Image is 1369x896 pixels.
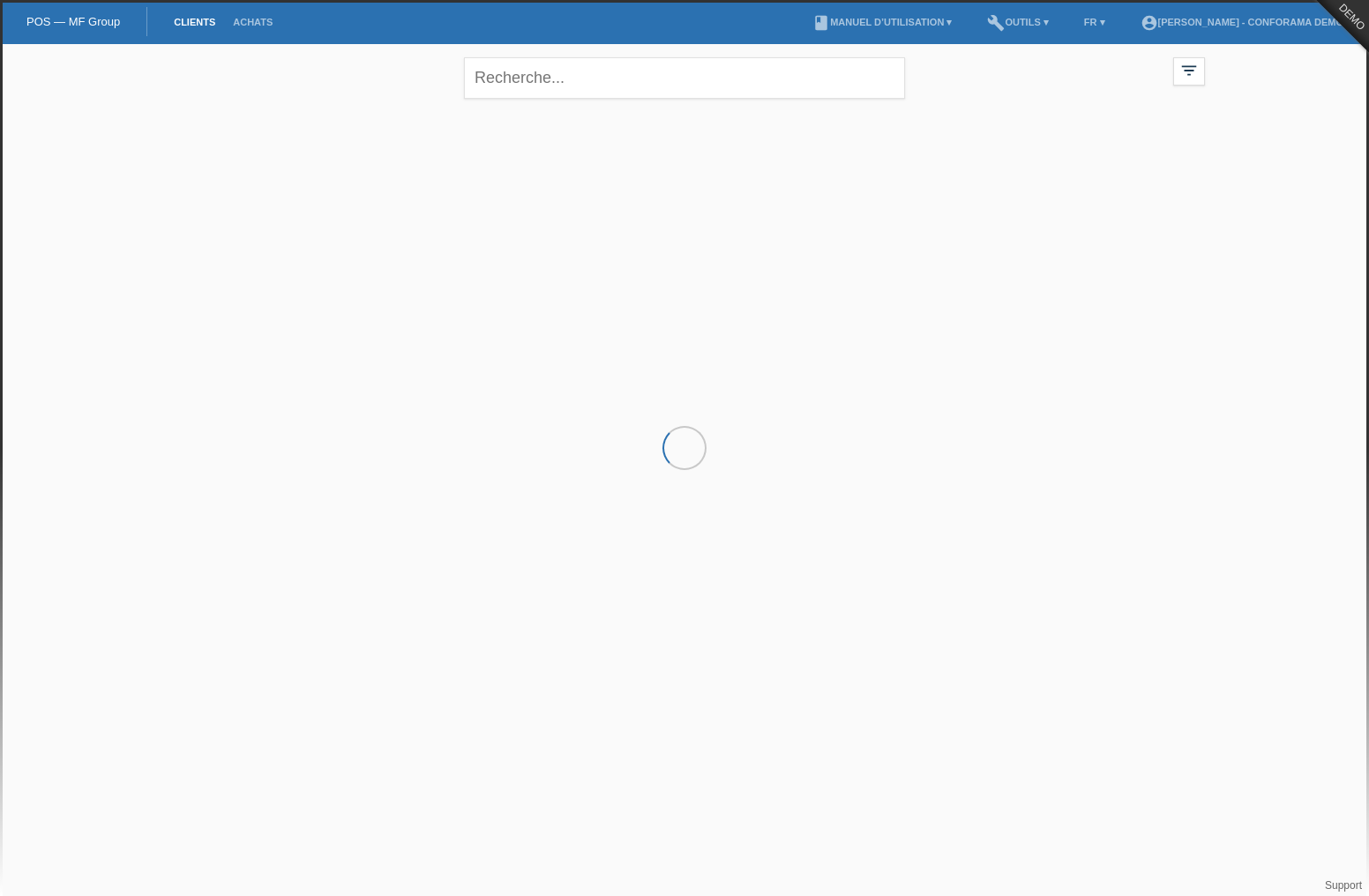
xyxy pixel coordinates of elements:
[804,17,961,27] a: bookManuel d’utilisation ▾
[987,14,1005,32] i: build
[165,17,224,27] a: Clients
[26,15,120,28] a: POS — MF Group
[978,17,1057,27] a: buildOutils ▾
[224,17,281,27] a: Achats
[1325,879,1362,892] a: Support
[1141,14,1158,32] i: account_circle
[1179,61,1199,80] i: filter_list
[464,57,905,99] input: Recherche...
[1075,17,1114,27] a: FR ▾
[1132,17,1360,27] a: account_circle[PERSON_NAME] - Conforama Demo ▾
[812,14,830,32] i: book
